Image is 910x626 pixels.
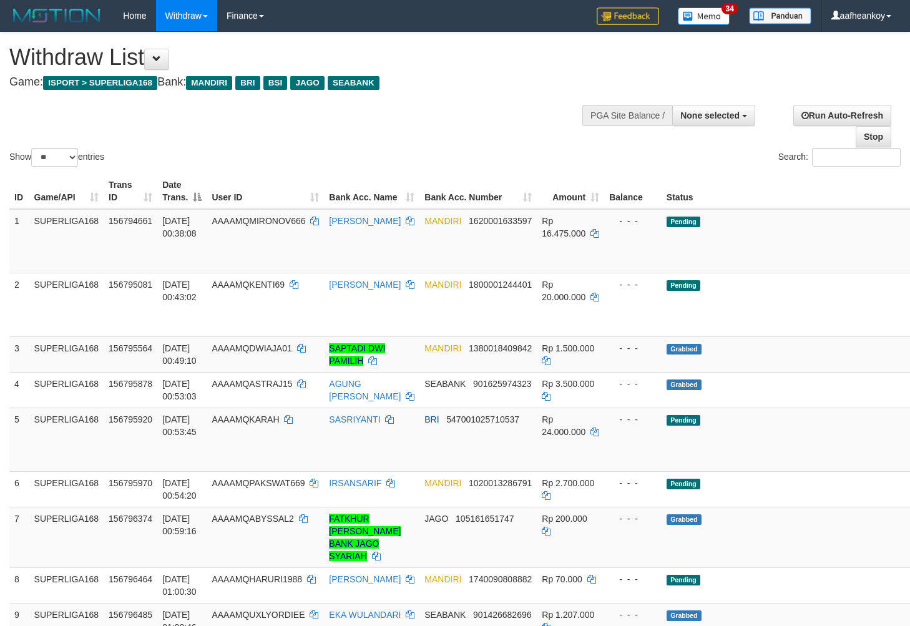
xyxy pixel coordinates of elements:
select: Showentries [31,148,78,167]
td: 4 [9,372,29,408]
h1: Withdraw List [9,45,594,70]
a: AGUNG [PERSON_NAME] [329,379,401,401]
span: 156796374 [109,514,152,524]
td: SUPERLIGA168 [29,408,104,471]
td: SUPERLIGA168 [29,336,104,372]
span: ISPORT > SUPERLIGA168 [43,76,157,90]
th: Amount: activate to sort column ascending [537,174,604,209]
div: - - - [609,278,657,291]
span: 156794661 [109,216,152,226]
div: - - - [609,378,657,390]
a: EKA WULANDARI [329,610,401,620]
span: Copy 901625974323 to clipboard [473,379,531,389]
th: Bank Acc. Name: activate to sort column ascending [324,174,419,209]
span: AAAAMQMIRONOV666 [212,216,305,226]
span: Grabbed [667,610,702,621]
td: SUPERLIGA168 [29,471,104,507]
span: Rp 16.475.000 [542,216,585,238]
span: Rp 1.207.000 [542,610,594,620]
a: Stop [856,126,891,147]
span: Copy 1380018409842 to clipboard [469,343,532,353]
span: None selected [680,110,740,120]
span: Rp 70.000 [542,574,582,584]
span: MANDIRI [424,343,461,353]
a: IRSANSARIF [329,478,381,488]
span: Grabbed [667,344,702,355]
td: 8 [9,567,29,603]
span: Copy 105161651747 to clipboard [456,514,514,524]
span: [DATE] 00:38:08 [162,216,197,238]
th: Date Trans.: activate to sort column descending [157,174,207,209]
span: Pending [667,280,700,291]
img: Button%20Memo.svg [678,7,730,25]
div: - - - [609,573,657,585]
span: 156795970 [109,478,152,488]
td: 1 [9,209,29,273]
a: SASRIYANTI [329,414,380,424]
span: JAGO [290,76,324,90]
span: [DATE] 00:53:03 [162,379,197,401]
a: SAPTADI DWI PAMILIH [329,343,385,366]
span: Rp 200.000 [542,514,587,524]
span: SEABANK [424,379,466,389]
span: Pending [667,415,700,426]
span: Copy 1740090808882 to clipboard [469,574,532,584]
span: AAAAMQASTRAJ15 [212,379,292,389]
span: AAAAMQUXLYORDIEE [212,610,305,620]
span: MANDIRI [186,76,232,90]
label: Show entries [9,148,104,167]
span: [DATE] 00:43:02 [162,280,197,302]
span: Grabbed [667,514,702,525]
span: 156795564 [109,343,152,353]
span: MANDIRI [424,574,461,584]
th: ID [9,174,29,209]
span: [DATE] 00:59:16 [162,514,197,536]
span: 34 [722,3,738,14]
div: PGA Site Balance / [582,105,672,126]
label: Search: [778,148,901,167]
div: - - - [609,413,657,426]
span: AAAAMQKENTI69 [212,280,285,290]
span: Pending [667,217,700,227]
span: AAAAMQABYSSAL2 [212,514,294,524]
a: FATKHUR [PERSON_NAME] BANK JAGO SYARIAH [329,514,401,561]
td: 2 [9,273,29,336]
a: [PERSON_NAME] [329,280,401,290]
span: [DATE] 01:00:30 [162,574,197,597]
span: BSI [263,76,288,90]
span: Copy 547001025710537 to clipboard [446,414,519,424]
span: AAAAMQKARAH [212,414,279,424]
th: Balance [604,174,662,209]
span: [DATE] 00:54:20 [162,478,197,501]
span: SEABANK [328,76,379,90]
span: Copy 1020013286791 to clipboard [469,478,532,488]
span: [DATE] 00:49:10 [162,343,197,366]
input: Search: [812,148,901,167]
button: None selected [672,105,755,126]
span: SEABANK [424,610,466,620]
td: 6 [9,471,29,507]
span: MANDIRI [424,478,461,488]
span: Rp 3.500.000 [542,379,594,389]
th: Bank Acc. Number: activate to sort column ascending [419,174,537,209]
h4: Game: Bank: [9,76,594,89]
div: - - - [609,609,657,621]
span: Copy 901426682696 to clipboard [473,610,531,620]
span: AAAAMQPAKSWAT669 [212,478,305,488]
span: BRI [424,414,439,424]
span: Pending [667,479,700,489]
span: Pending [667,575,700,585]
span: Rp 2.700.000 [542,478,594,488]
span: Copy 1800001244401 to clipboard [469,280,532,290]
span: Rp 20.000.000 [542,280,585,302]
span: 156795878 [109,379,152,389]
a: Run Auto-Refresh [793,105,891,126]
td: 5 [9,408,29,471]
span: Copy 1620001633597 to clipboard [469,216,532,226]
span: 156795081 [109,280,152,290]
a: [PERSON_NAME] [329,574,401,584]
span: Rp 24.000.000 [542,414,585,437]
span: MANDIRI [424,216,461,226]
img: MOTION_logo.png [9,6,104,25]
div: - - - [609,512,657,525]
